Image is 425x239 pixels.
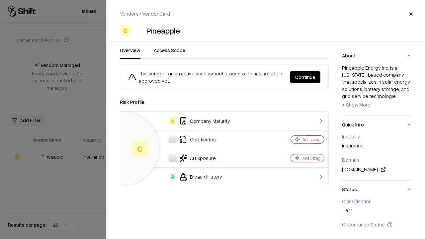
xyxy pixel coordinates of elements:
img: Pineapple [133,25,144,36]
button: Overview [120,47,140,59]
div: C [169,117,177,125]
button: + Show More [342,100,371,110]
div: Certificates [126,135,268,143]
div: This vendor is in an active assessment process and has not been approved yet. [128,70,285,84]
div: Governance Status [342,221,412,227]
div: Breach History [126,173,268,181]
div: Pineapple [146,25,180,36]
div: Industry [342,133,412,139]
div: Risk Profile [120,98,329,106]
div: Analyzing [302,155,320,161]
span: ... [396,93,399,99]
p: Vendors / Vendor Card [120,10,170,17]
div: Company Maturity [126,117,268,125]
div: Pineapple Energy Inc. is a [US_STATE]-based company that specializes in solar energy solutions, b... [342,64,412,110]
div: Quick Info [342,133,412,180]
div: Tier 1 [342,207,412,216]
div: AI Exposure [126,154,268,162]
div: insurance [342,142,412,151]
div: C [120,25,130,36]
div: C [132,141,148,157]
button: Continue [290,71,320,83]
button: Status [342,181,412,198]
div: A [169,173,177,181]
button: Access Scope [154,47,185,59]
div: Analyzing [302,137,320,142]
div: [DOMAIN_NAME] [342,166,412,174]
div: About [342,64,412,116]
div: Domain [342,157,412,163]
div: Classification [342,198,412,204]
span: + Show More [342,102,371,108]
button: Quick Info [342,116,412,133]
button: About [342,47,412,64]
